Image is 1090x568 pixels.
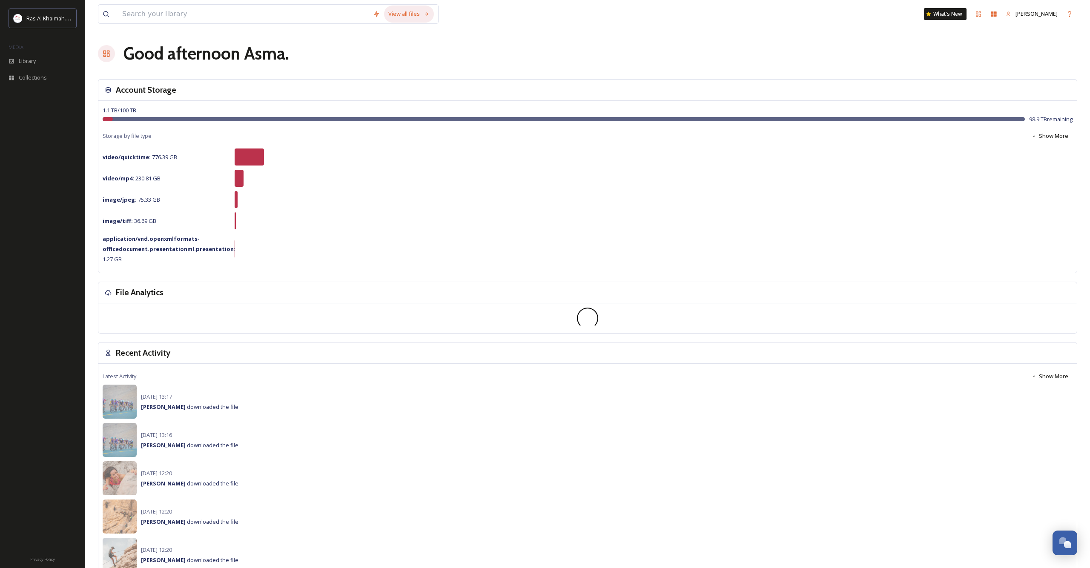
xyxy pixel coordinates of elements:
img: e105c2fb-b71a-4ab0-a1c6-62363fb3d637.jpg [103,423,137,457]
span: Latest Activity [103,372,136,380]
span: Privacy Policy [30,557,55,562]
button: Show More [1027,368,1073,385]
h3: File Analytics [116,286,163,299]
a: What's New [924,8,967,20]
span: Storage by file type [103,132,152,140]
button: Open Chat [1053,531,1077,555]
span: 75.33 GB [103,196,160,203]
span: [DATE] 13:16 [141,431,172,439]
strong: [PERSON_NAME] [141,403,186,411]
strong: application/vnd.openxmlformats-officedocument.presentationml.presentation : [103,235,235,253]
span: [PERSON_NAME] [1015,10,1058,17]
span: [DATE] 12:20 [141,469,172,477]
strong: [PERSON_NAME] [141,518,186,525]
input: Search your library [118,5,369,23]
span: [DATE] 12:20 [141,546,172,554]
span: Ras Al Khaimah Tourism Development Authority [26,14,147,22]
span: [DATE] 13:17 [141,393,172,400]
span: Library [19,57,36,65]
span: 1.27 GB [103,235,235,263]
strong: image/tiff : [103,217,133,225]
span: downloaded the file. [141,480,240,487]
a: Privacy Policy [30,554,55,564]
strong: video/mp4 : [103,174,134,182]
strong: [PERSON_NAME] [141,480,186,487]
span: 36.69 GB [103,217,156,225]
span: downloaded the file. [141,441,240,449]
span: MEDIA [9,44,23,50]
strong: video/quicktime : [103,153,151,161]
a: View all files [384,6,434,22]
img: Logo_RAKTDA_RGB-01.png [14,14,22,23]
h3: Recent Activity [116,347,170,359]
strong: image/jpeg : [103,196,137,203]
span: 230.81 GB [103,174,161,182]
h1: Good afternoon Asma . [123,41,289,66]
img: b7151972-01fa-4175-be0c-868e3b40c2a9.jpg [103,499,137,534]
a: [PERSON_NAME] [1001,6,1062,22]
h3: Account Storage [116,84,176,96]
span: [DATE] 12:20 [141,508,172,515]
img: e105c2fb-b71a-4ab0-a1c6-62363fb3d637.jpg [103,385,137,419]
strong: [PERSON_NAME] [141,441,186,449]
span: Collections [19,74,47,82]
button: Show More [1027,128,1073,144]
span: downloaded the file. [141,556,240,564]
span: downloaded the file. [141,403,240,411]
span: downloaded the file. [141,518,240,525]
img: ac876dc9-f2b9-41b2-9d3b-6f25513a769a.jpg [103,461,137,495]
strong: [PERSON_NAME] [141,556,186,564]
span: 98.9 TB remaining [1029,115,1073,123]
span: 776.39 GB [103,153,177,161]
span: 1.1 TB / 100 TB [103,106,136,114]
